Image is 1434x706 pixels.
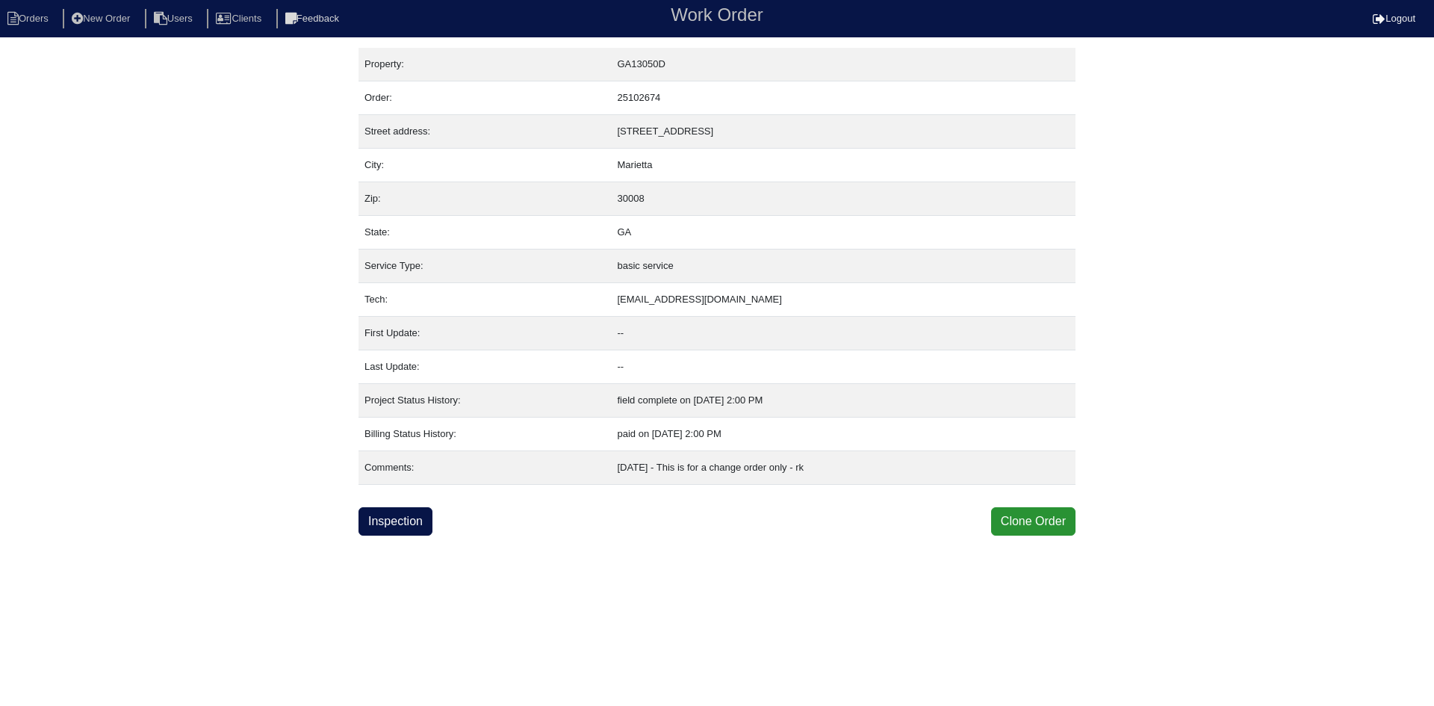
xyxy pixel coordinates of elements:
a: Clients [207,13,273,24]
li: Users [145,9,205,29]
td: Service Type: [358,250,612,283]
td: 30008 [612,182,1076,216]
td: Zip: [358,182,612,216]
td: Street address: [358,115,612,149]
a: Logout [1373,13,1415,24]
td: [STREET_ADDRESS] [612,115,1076,149]
td: Property: [358,48,612,81]
td: First Update: [358,317,612,350]
td: Order: [358,81,612,115]
a: Users [145,13,205,24]
button: Clone Order [991,507,1075,536]
li: New Order [63,9,142,29]
li: Clients [207,9,273,29]
td: GA [612,216,1076,250]
td: State: [358,216,612,250]
td: basic service [612,250,1076,283]
div: field complete on [DATE] 2:00 PM [618,390,1070,411]
td: GA13050D [612,48,1076,81]
td: Marietta [612,149,1076,182]
a: New Order [63,13,142,24]
td: Billing Status History: [358,418,612,451]
td: Last Update: [358,350,612,384]
div: paid on [DATE] 2:00 PM [618,424,1070,445]
a: Inspection [358,507,432,536]
td: -- [612,317,1076,350]
td: [DATE] - This is for a change order only - rk [612,451,1076,485]
td: [EMAIL_ADDRESS][DOMAIN_NAME] [612,283,1076,317]
td: Tech: [358,283,612,317]
td: Comments: [358,451,612,485]
td: City: [358,149,612,182]
td: 25102674 [612,81,1076,115]
td: -- [612,350,1076,384]
td: Project Status History: [358,384,612,418]
li: Feedback [276,9,351,29]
